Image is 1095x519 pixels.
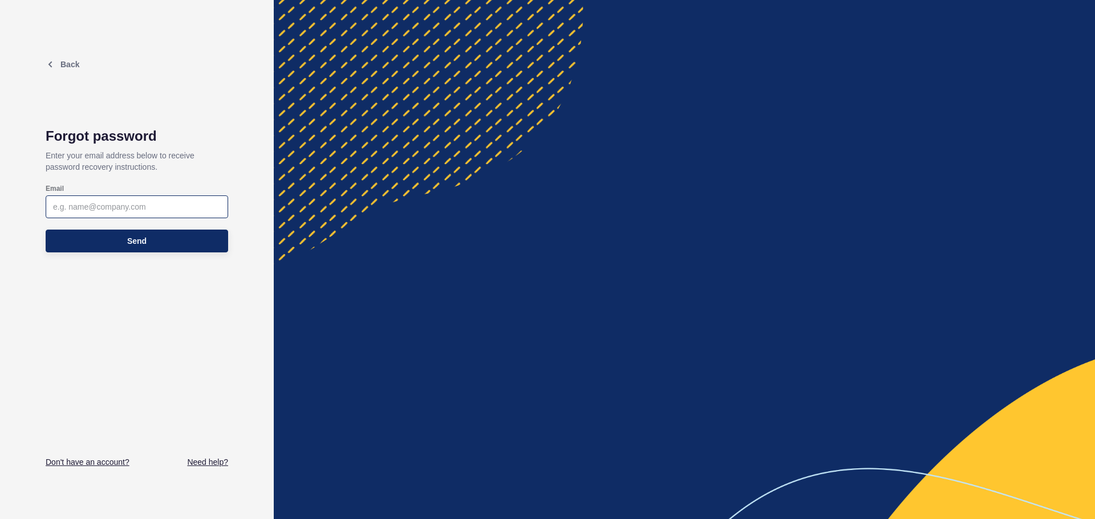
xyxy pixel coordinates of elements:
[46,456,129,468] a: Don't have an account?
[46,128,228,144] h1: Forgot password
[127,235,147,247] span: Send
[187,456,228,468] a: Need help?
[46,184,64,193] label: Email
[53,201,221,212] input: e.g. name@company.com
[46,230,228,252] button: Send
[46,144,228,178] p: Enter your email address below to receive password recovery instructions.
[46,60,79,69] a: Back
[60,60,79,69] span: Back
